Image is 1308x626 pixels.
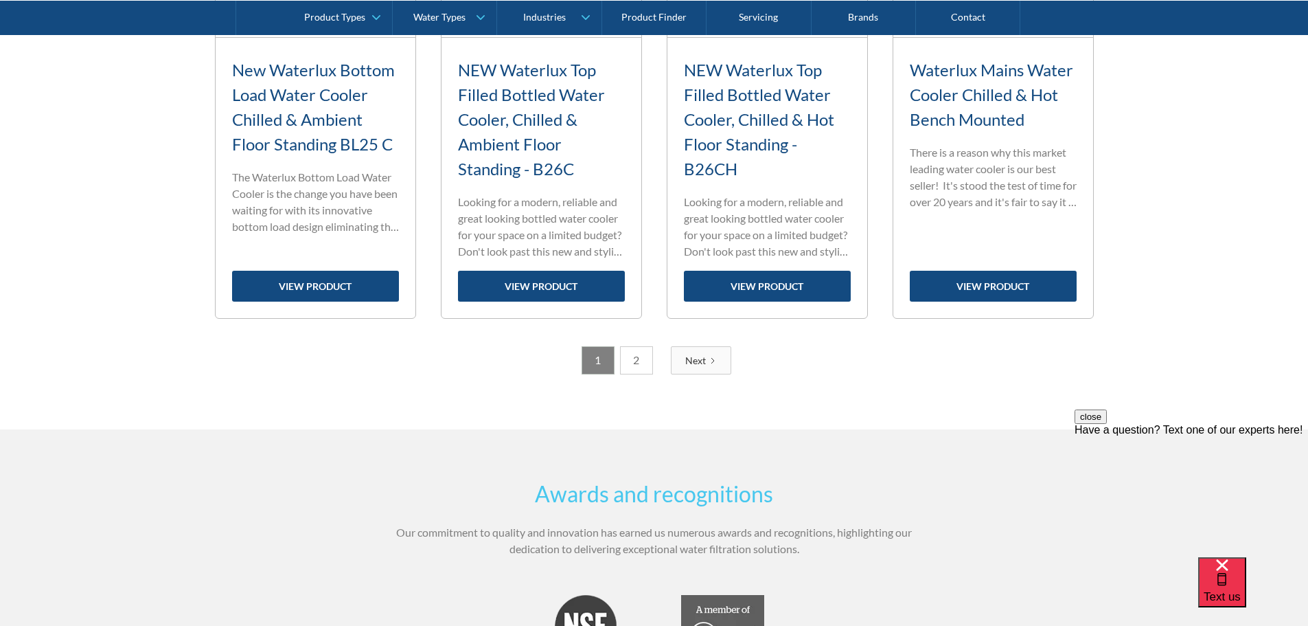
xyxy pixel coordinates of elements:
a: view product [910,271,1077,302]
div: Next [685,353,706,368]
p: The Waterlux Bottom Load Water Cooler is the change you have been waiting for with its innovative... [232,169,399,235]
a: view product [458,271,625,302]
h3: New Waterlux Bottom Load Water Cooler Chilled & Ambient Floor Standing BL25 C [232,58,399,157]
p: Our commitment to quality and innovation has earned us numerous awards and recognitions, highligh... [387,524,922,557]
h3: NEW Waterlux Top Filled Bottled Water Cooler, Chilled & Ambient Floor Standing - B26C [458,58,625,181]
a: view product [232,271,399,302]
div: Product Types [304,11,365,23]
h2: Awards and recognitions [387,478,922,511]
p: Looking for a modern, reliable and great looking bottled water cooler for your space on a limited... [458,194,625,260]
iframe: podium webchat widget prompt [1075,410,1308,574]
p: There is a reason why this market leading water cooler is our best seller! It's stood the test of... [910,144,1077,210]
a: 1 [582,346,615,375]
a: Next Page [671,346,731,375]
iframe: podium webchat widget bubble [1198,557,1308,626]
div: Industries [523,11,566,23]
h3: Waterlux Mains Water Cooler Chilled & Hot Bench Mounted [910,58,1077,132]
h3: NEW Waterlux Top Filled Bottled Water Cooler, Chilled & Hot Floor Standing - B26CH [684,58,851,181]
p: Looking for a modern, reliable and great looking bottled water cooler for your space on a limited... [684,194,851,260]
a: 2 [620,346,653,375]
a: view product [684,271,851,302]
div: Water Types [413,11,466,23]
div: List [215,346,1094,375]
